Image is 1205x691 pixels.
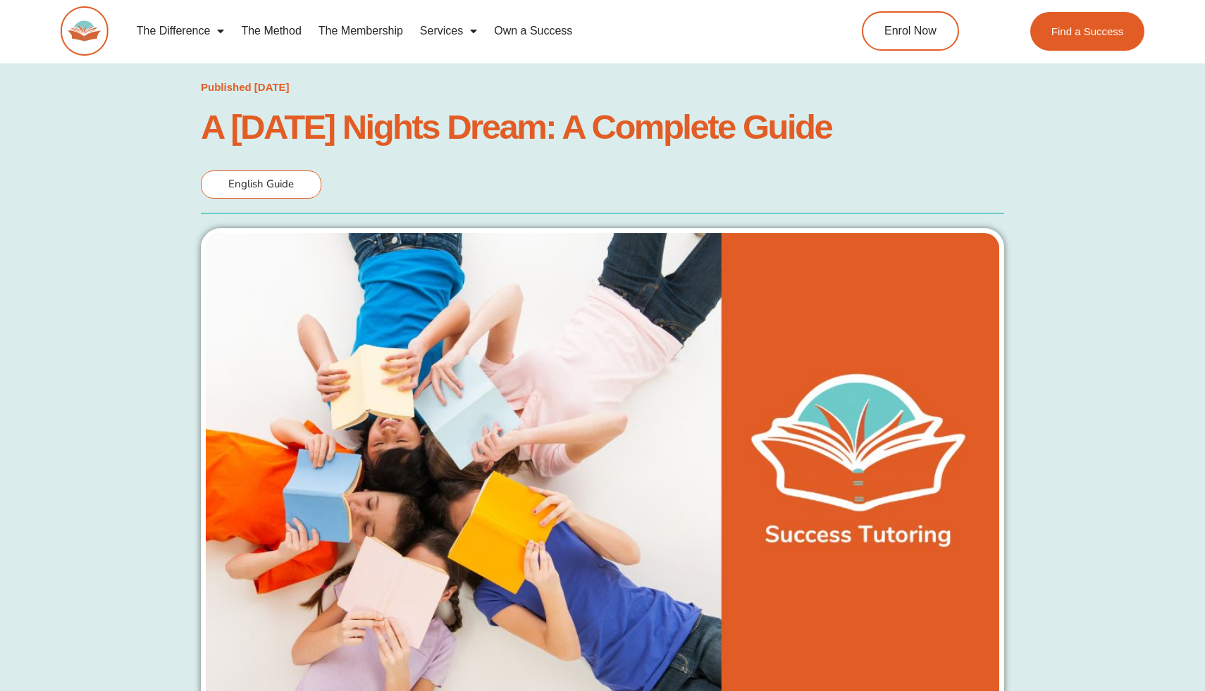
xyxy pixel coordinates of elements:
[310,15,412,47] a: The Membership
[884,25,937,37] span: Enrol Now
[1030,12,1145,51] a: Find a Success
[201,111,1004,142] h1: A [DATE] Nights Dream: A Complete Guide
[486,15,581,47] a: Own a Success
[254,81,290,93] time: [DATE]
[201,81,252,93] span: Published
[1051,26,1124,37] span: Find a Success
[233,15,309,47] a: The Method
[228,177,294,191] span: English Guide
[201,77,290,97] a: Published [DATE]
[128,15,800,47] nav: Menu
[412,15,486,47] a: Services
[128,15,233,47] a: The Difference
[862,11,959,51] a: Enrol Now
